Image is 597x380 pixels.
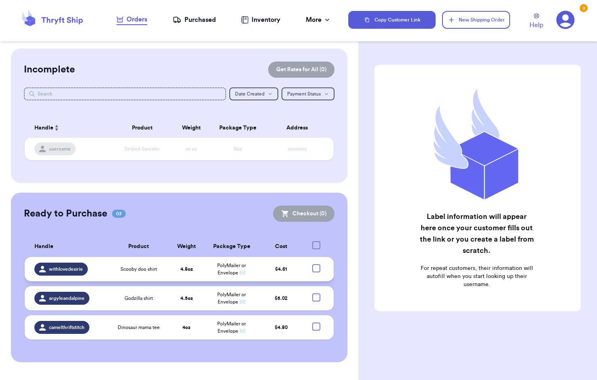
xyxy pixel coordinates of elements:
[556,11,575,29] a: 3
[419,264,534,289] p: For repeat customers, their information will autofill when you start looking up their username.
[49,266,83,272] span: withlovedesirie
[235,91,265,96] span: Date Created
[173,15,216,25] a: Purchased
[169,236,205,257] th: Weight
[125,295,153,301] span: Godzilla shirt
[217,263,246,275] span: PolyMailer or Envelope ✉️
[268,62,334,78] button: Get Rates for All (0)
[49,295,85,301] span: argyleandalpine
[116,15,147,24] div: Orders
[258,236,303,257] th: Cost
[34,242,53,251] span: Handle
[24,207,107,220] h2: Ready to Purchase
[275,325,288,330] span: $ 4.80
[182,325,191,330] strong: 4 oz
[217,321,246,333] span: PolyMailer or Envelope ✉️
[205,236,259,257] th: Package Type
[112,210,126,218] span: 03
[273,206,334,222] button: Checkout (0)
[34,124,53,132] span: Handle
[121,266,157,272] span: Scooby doo shirt
[288,146,307,151] span: xxxxxxxx
[186,146,197,151] span: xx oz
[419,211,534,256] h2: Label information will appear here once your customer fills out the link or you create a label fr...
[529,13,543,30] a: Help
[49,146,71,152] span: username
[111,118,173,138] th: Product
[529,20,543,30] span: Help
[282,87,334,100] button: Payment Status
[49,324,85,331] span: camelthriftstitch
[275,267,287,272] span: $ 4.61
[275,296,288,301] span: $ 5.02
[210,118,266,138] th: Package Type
[217,292,246,304] span: PolyMailer or Envelope ✉️
[24,87,226,100] input: Search
[266,118,334,138] th: Address
[306,15,331,25] div: More
[180,267,193,272] strong: 4.8 oz
[180,296,193,301] strong: 4.5 oz
[108,236,168,257] th: Product
[580,4,588,12] div: 3
[287,91,321,96] span: Payment Status
[116,15,147,25] a: Orders
[24,63,75,76] h2: Incomplete
[173,118,210,138] th: Weight
[118,324,160,331] span: Dinosaur mama tee
[234,146,242,151] span: Box
[348,11,436,29] button: Copy Customer Link
[442,11,510,29] button: New Shipping Order
[229,87,278,100] button: Date Created
[125,146,160,151] span: Striped Sweater
[241,15,280,25] a: Inventory
[53,123,60,133] button: Sort ascending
